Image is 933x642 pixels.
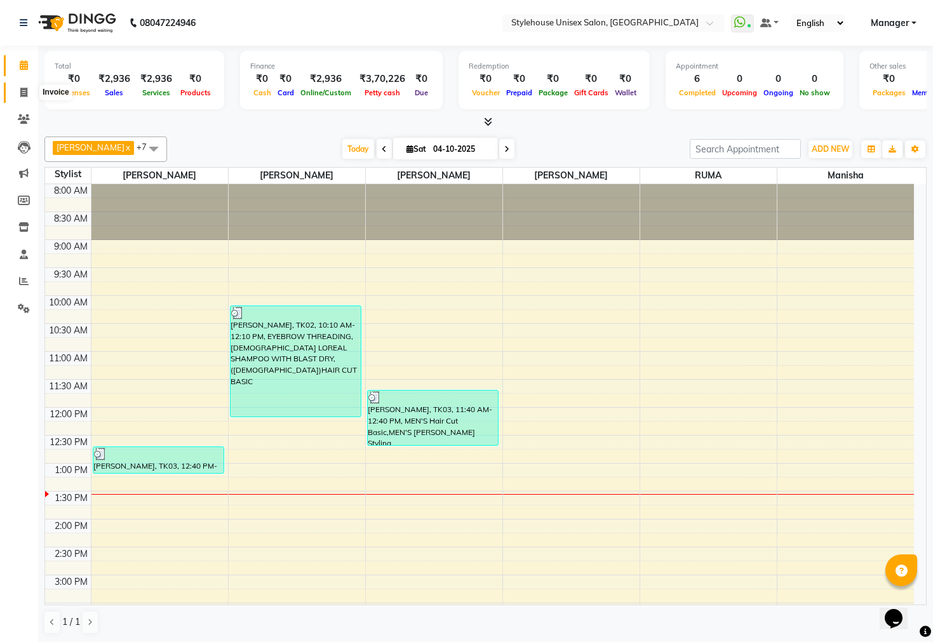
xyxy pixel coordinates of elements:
[52,240,91,253] div: 9:00 AM
[503,88,535,97] span: Prepaid
[612,88,640,97] span: Wallet
[53,492,91,505] div: 1:30 PM
[412,88,431,97] span: Due
[503,168,640,184] span: [PERSON_NAME]
[39,85,72,100] div: Invoice
[535,72,571,86] div: ₹0
[45,168,91,181] div: Stylist
[47,324,91,337] div: 10:30 AM
[139,88,173,97] span: Services
[361,88,403,97] span: Petty cash
[53,464,91,477] div: 1:00 PM
[342,139,374,159] span: Today
[796,72,833,86] div: 0
[354,72,410,86] div: ₹3,70,226
[690,139,801,159] input: Search Appointment
[62,615,80,629] span: 1 / 1
[410,72,433,86] div: ₹0
[368,391,499,445] div: [PERSON_NAME], TK03, 11:40 AM-12:40 PM, MEN'S Hair Cut Basic,MEN'S [PERSON_NAME] Styling
[53,519,91,533] div: 2:00 PM
[250,72,274,86] div: ₹0
[429,140,493,159] input: 2025-10-04
[297,72,354,86] div: ₹2,936
[503,72,535,86] div: ₹0
[676,61,833,72] div: Appointment
[869,72,909,86] div: ₹0
[177,88,214,97] span: Products
[571,88,612,97] span: Gift Cards
[47,352,91,365] div: 11:00 AM
[55,61,214,72] div: Total
[137,142,156,152] span: +7
[612,72,640,86] div: ₹0
[297,88,354,97] span: Online/Custom
[52,268,91,281] div: 9:30 AM
[177,72,214,86] div: ₹0
[47,380,91,393] div: 11:30 AM
[676,88,719,97] span: Completed
[469,88,503,97] span: Voucher
[880,591,920,629] iframe: chat widget
[32,5,119,41] img: logo
[719,72,760,86] div: 0
[48,408,91,421] div: 12:00 PM
[796,88,833,97] span: No show
[55,72,93,86] div: ₹0
[91,168,228,184] span: [PERSON_NAME]
[53,547,91,561] div: 2:30 PM
[102,88,127,97] span: Sales
[571,72,612,86] div: ₹0
[366,168,502,184] span: [PERSON_NAME]
[53,575,91,589] div: 3:00 PM
[124,142,130,152] a: x
[809,140,852,158] button: ADD NEW
[403,144,429,154] span: Sat
[93,447,224,473] div: [PERSON_NAME], TK03, 12:40 PM-01:10 PM, MEN'S Hair Cut Basic
[140,5,196,41] b: 08047224946
[52,184,91,197] div: 8:00 AM
[760,72,796,86] div: 0
[869,88,909,97] span: Packages
[250,61,433,72] div: Finance
[57,142,124,152] span: [PERSON_NAME]
[231,306,361,417] div: [PERSON_NAME], TK02, 10:10 AM-12:10 PM, EYEBROW THREADING,[DEMOGRAPHIC_DATA] LOREAL SHAMPOO WITH ...
[52,212,91,225] div: 8:30 AM
[871,17,909,30] span: Manager
[53,603,91,617] div: 3:30 PM
[469,72,503,86] div: ₹0
[48,436,91,449] div: 12:30 PM
[250,88,274,97] span: Cash
[135,72,177,86] div: ₹2,936
[274,72,297,86] div: ₹0
[274,88,297,97] span: Card
[535,88,571,97] span: Package
[93,72,135,86] div: ₹2,936
[760,88,796,97] span: Ongoing
[640,168,777,184] span: RUMA
[812,144,849,154] span: ADD NEW
[676,72,719,86] div: 6
[469,61,640,72] div: Redemption
[229,168,365,184] span: [PERSON_NAME]
[777,168,915,184] span: Manisha
[47,296,91,309] div: 10:00 AM
[719,88,760,97] span: Upcoming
